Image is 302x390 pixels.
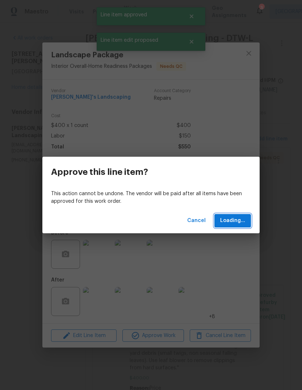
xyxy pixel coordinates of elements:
[51,167,148,177] h3: Approve this line item?
[184,214,209,227] button: Cancel
[214,214,251,227] button: Loading...
[51,190,251,205] p: This action cannot be undone. The vendor will be paid after all items have been approved for this...
[187,216,206,225] span: Cancel
[220,216,245,225] span: Loading...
